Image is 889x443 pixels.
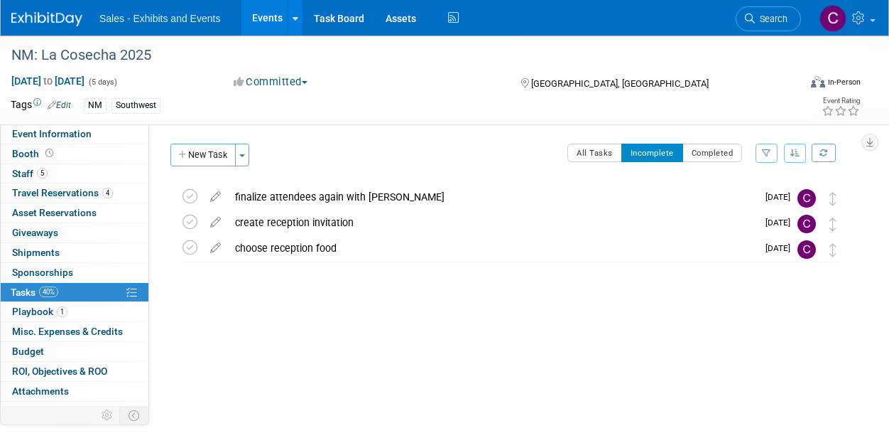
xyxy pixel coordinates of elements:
a: Attachments [1,382,148,401]
div: finalize attendees again with [PERSON_NAME] [228,185,757,209]
a: Event Information [1,124,148,144]
span: Search [755,14,787,24]
button: New Task [170,144,236,166]
span: Booth not reserved yet [43,148,56,159]
div: Event Rating [822,97,860,105]
div: In-Person [827,77,861,87]
div: NM [84,98,107,113]
a: Tasks40% [1,283,148,302]
a: Playbook1 [1,302,148,321]
a: Booth [1,144,148,164]
a: edit [203,242,228,255]
a: Misc. Expenses & Credits [1,322,148,341]
span: Asset Reservations [12,207,97,218]
span: Misc. Expenses & Credits [12,326,123,337]
a: Sponsorships [1,263,148,282]
td: Toggle Event Tabs [120,406,149,425]
button: Incomplete [621,144,683,162]
span: Travel Reservations [12,187,113,198]
span: Sales - Exhibits and Events [99,13,220,24]
a: Staff5 [1,164,148,183]
i: Move task [829,192,836,206]
a: Budget [1,342,148,361]
span: Event Information [12,128,92,139]
span: Staff [12,168,48,179]
span: Booth [12,148,56,159]
img: Christine Lurz [797,240,816,259]
span: Tasks [11,287,58,298]
span: [DATE] [765,192,797,202]
span: Shipments [12,247,60,258]
a: Shipments [1,243,148,262]
span: [DATE] [765,243,797,253]
div: Southwest [111,98,160,113]
button: All Tasks [567,144,622,162]
td: Tags [11,97,71,114]
span: [DATE] [DATE] [11,75,85,87]
span: Playbook [12,306,67,317]
a: Travel Reservations4 [1,183,148,203]
div: NM: La Cosecha 2025 [6,43,788,68]
a: Refresh [812,144,836,162]
img: Christine Lurz [797,189,816,208]
a: Asset Reservations [1,203,148,223]
a: more [1,402,148,421]
td: Personalize Event Tab Strip [95,406,120,425]
span: ROI, Objectives & ROO [12,365,107,377]
span: Sponsorships [12,267,73,278]
span: 1 [57,306,67,317]
a: Search [736,6,801,31]
span: 40% [39,287,58,297]
span: 4 [102,188,113,198]
span: Attachments [12,385,69,397]
div: choose reception food [228,236,757,260]
i: Move task [829,243,836,257]
div: Event Format [737,74,861,95]
img: ExhibitDay [11,12,82,26]
i: Move task [829,218,836,231]
span: [GEOGRAPHIC_DATA], [GEOGRAPHIC_DATA] [531,78,709,89]
span: Giveaways [12,227,58,238]
a: edit [203,216,228,229]
span: more [9,405,32,417]
span: 5 [37,168,48,178]
a: Giveaways [1,223,148,242]
span: [DATE] [765,218,797,228]
button: Completed [682,144,743,162]
button: Committed [229,75,313,90]
span: (5 days) [87,78,117,87]
img: Christine Lurz [819,5,846,32]
div: create reception invitation [228,210,757,235]
span: to [41,75,55,87]
span: Budget [12,346,44,357]
a: edit [203,191,228,203]
img: Christine Lurz [797,215,816,233]
a: ROI, Objectives & ROO [1,362,148,381]
img: Format-Inperson.png [811,76,825,87]
a: Edit [48,100,71,110]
